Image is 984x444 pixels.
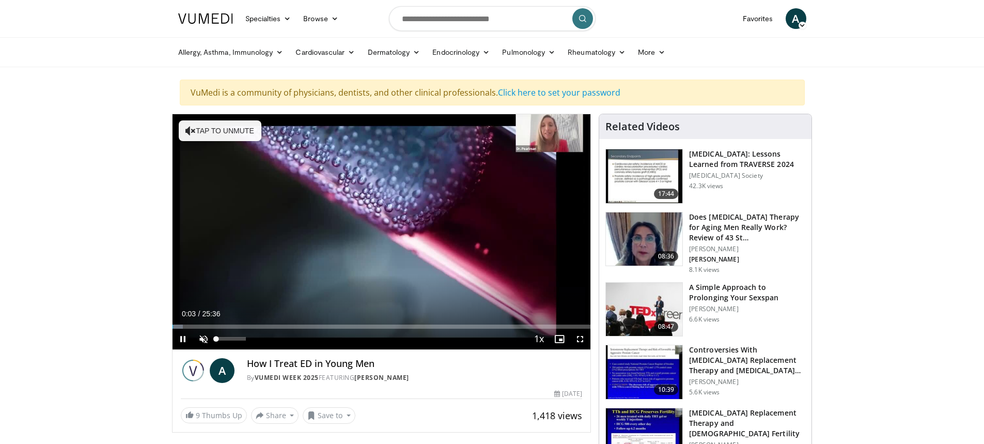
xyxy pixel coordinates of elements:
[247,373,583,382] div: By FEATURING
[605,149,805,204] a: 17:44 [MEDICAL_DATA]: Lessons Learned from TRAVERSE 2024 [MEDICAL_DATA] Society 42.3K views
[181,407,247,423] a: 9 Thumbs Up
[251,407,299,424] button: Share
[689,282,805,303] h3: A Simple Approach to Prolonging Your Sexspan
[689,408,805,439] h3: [MEDICAL_DATA] Replacement Therapy and [DEMOGRAPHIC_DATA] Fertility
[362,42,427,63] a: Dermatology
[561,42,632,63] a: Rheumatology
[689,305,805,313] p: [PERSON_NAME]
[606,345,682,399] img: 418933e4-fe1c-4c2e-be56-3ce3ec8efa3b.150x105_q85_crop-smart_upscale.jpg
[247,358,583,370] h4: How I Treat ED in Young Men
[172,42,290,63] a: Allergy, Asthma, Immunology
[689,212,805,243] h3: Does [MEDICAL_DATA] Therapy for Aging Men Really Work? Review of 43 St…
[554,389,582,399] div: [DATE]
[605,282,805,337] a: 08:47 A Simple Approach to Prolonging Your Sexspan [PERSON_NAME] 6.6K views
[606,212,682,266] img: 4d4bce34-7cbb-4531-8d0c-5308a71d9d6c.150x105_q85_crop-smart_upscale.jpg
[632,42,671,63] a: More
[182,310,196,318] span: 0:03
[173,325,591,329] div: Progress Bar
[606,149,682,203] img: 1317c62a-2f0d-4360-bee0-b1bff80fed3c.150x105_q85_crop-smart_upscale.jpg
[689,315,720,324] p: 6.6K views
[297,8,345,29] a: Browse
[239,8,298,29] a: Specialties
[689,182,723,190] p: 42.3K views
[193,329,214,349] button: Unmute
[180,80,805,105] div: VuMedi is a community of physicians, dentists, and other clinical professionals.
[498,87,620,98] a: Click here to set your password
[689,266,720,274] p: 8.1K views
[654,189,679,199] span: 17:44
[549,329,570,349] button: Enable picture-in-picture mode
[689,388,720,396] p: 5.6K views
[173,114,591,350] video-js: Video Player
[606,283,682,336] img: c4bd4661-e278-4c34-863c-57c104f39734.150x105_q85_crop-smart_upscale.jpg
[689,378,805,386] p: [PERSON_NAME]
[689,172,805,180] p: [MEDICAL_DATA] Society
[605,345,805,400] a: 10:39 Controversies With [MEDICAL_DATA] Replacement Therapy and [MEDICAL_DATA] Can… [PERSON_NAME]...
[496,42,561,63] a: Pulmonology
[689,255,805,264] p: [PERSON_NAME]
[181,358,206,383] img: Vumedi Week 2025
[654,251,679,262] span: 08:36
[173,329,193,349] button: Pause
[689,245,805,253] p: [PERSON_NAME]
[289,42,361,63] a: Cardiovascular
[303,407,355,424] button: Save to
[354,373,409,382] a: [PERSON_NAME]
[202,310,220,318] span: 25:36
[786,8,806,29] a: A
[216,337,246,341] div: Volume Level
[198,310,200,318] span: /
[689,149,805,170] h3: [MEDICAL_DATA]: Lessons Learned from TRAVERSE 2024
[689,345,805,376] h3: Controversies With [MEDICAL_DATA] Replacement Therapy and [MEDICAL_DATA] Can…
[654,385,679,395] span: 10:39
[528,329,549,349] button: Playback Rate
[532,409,582,422] span: 1,418 views
[426,42,496,63] a: Endocrinology
[737,8,779,29] a: Favorites
[196,410,200,420] span: 9
[570,329,590,349] button: Fullscreen
[210,358,235,383] a: A
[178,13,233,24] img: VuMedi Logo
[179,120,261,141] button: Tap to unmute
[605,212,805,274] a: 08:36 Does [MEDICAL_DATA] Therapy for Aging Men Really Work? Review of 43 St… [PERSON_NAME] [PERS...
[654,321,679,332] span: 08:47
[255,373,319,382] a: Vumedi Week 2025
[389,6,596,31] input: Search topics, interventions
[605,120,680,133] h4: Related Videos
